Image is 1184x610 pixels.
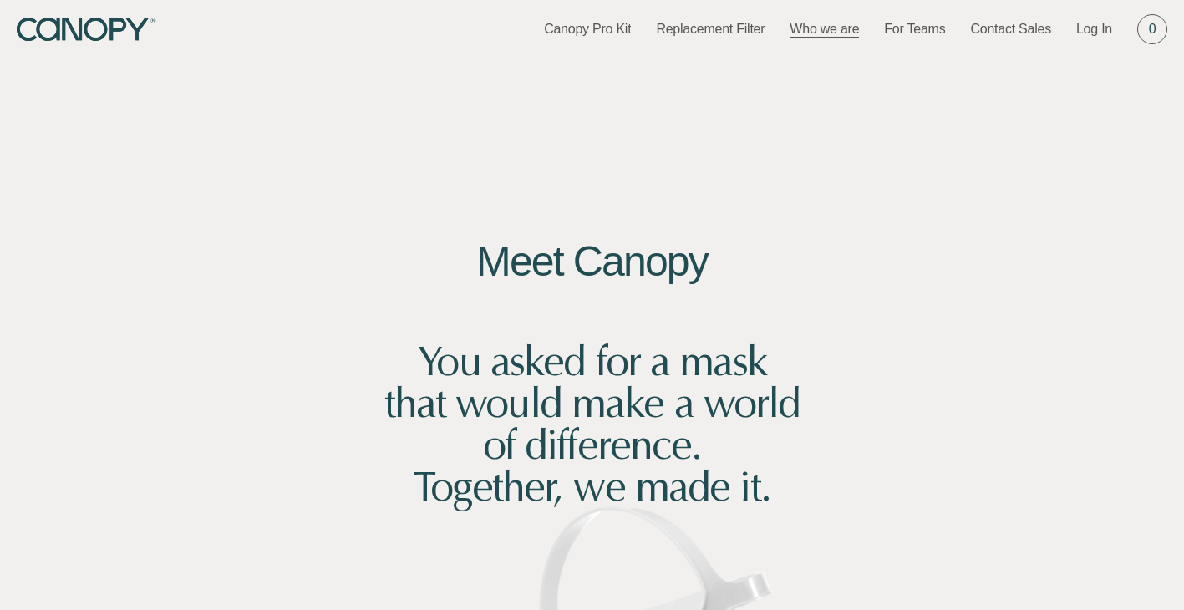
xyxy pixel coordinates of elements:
[970,20,1051,38] a: Contact Sales
[790,20,859,38] a: Who we are
[1137,14,1167,44] a: 0
[656,20,765,38] a: Replacement Filter
[1076,20,1112,38] a: Log In
[884,20,945,38] a: For Teams
[1149,20,1156,38] span: 0
[544,20,631,38] a: Canopy Pro Kit
[371,241,814,282] h2: Meet Canopy
[371,299,814,508] h2: You asked for a mask that would make a world of difference. Together, we made it.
